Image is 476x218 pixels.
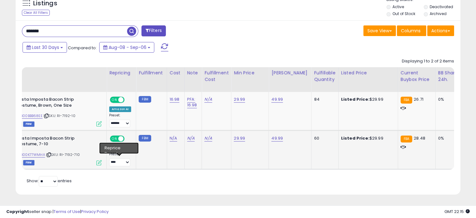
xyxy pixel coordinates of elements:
div: Title [6,70,104,76]
strong: Copyright [6,209,29,215]
a: B00BBB68EE [21,113,43,119]
div: ASIN: [8,97,102,126]
a: 49.99 [271,96,283,103]
span: Aug-08 - Sep-06 [109,44,146,51]
span: | SKU: RI-7192-710 [46,152,80,157]
div: Current Buybox Price [401,70,433,83]
span: | SKU: RI-7192-10 [44,113,75,118]
a: N/A [170,135,177,141]
div: 0% [438,136,459,141]
div: Amazon AI [109,106,131,112]
span: OFF [124,97,134,103]
div: ASIN: [8,136,102,165]
div: Note [187,70,199,76]
label: Archived [429,11,446,16]
span: 2025-10-7 22:15 GMT [444,209,470,215]
button: Last 30 Days [23,42,67,53]
div: 0% [438,97,459,102]
a: N/A [204,135,212,141]
span: Columns [401,28,421,34]
span: FBM [23,121,34,127]
div: Displaying 1 to 2 of 2 items [402,58,454,64]
span: 26.71 [414,96,423,102]
div: seller snap | | [6,209,109,215]
div: Preset: [109,152,131,166]
div: Preset: [109,113,131,127]
small: FBA [401,97,412,104]
div: Amazon AI [109,145,131,151]
div: $29.99 [341,136,393,141]
button: Aug-08 - Sep-06 [99,42,154,53]
div: [PERSON_NAME] [271,70,309,76]
a: 16.98 [170,96,180,103]
label: Active [392,4,404,9]
span: FBM [23,160,34,165]
div: Fulfillment [139,70,164,76]
span: Last 30 Days [32,44,59,51]
div: Fulfillment Cost [204,70,228,83]
label: Deactivated [429,4,453,9]
a: N/A [187,135,195,141]
a: 29.99 [234,96,245,103]
div: Repricing [109,70,133,76]
div: 84 [314,97,333,102]
button: Save View [363,25,396,36]
div: BB Share 24h. [438,70,461,83]
label: Out of Stock [392,11,415,16]
a: Terms of Use [54,209,80,215]
b: Rasta Imposta Bacon Strip Costume, 7-10 [17,136,93,149]
button: Columns [397,25,426,36]
a: B00K77WMHA [21,152,45,157]
b: Rasta Imposta Bacon Strip Costume, Brown, One Size [16,97,92,110]
a: PFA: 16.98 [187,96,197,108]
span: OFF [124,136,134,141]
div: Listed Price [341,70,395,76]
small: FBM [139,96,151,103]
a: Privacy Policy [81,209,109,215]
div: Min Price [234,70,266,76]
div: Clear All Filters [22,10,50,16]
button: Filters [141,25,166,36]
span: Show: entries [27,178,72,184]
div: $29.99 [341,97,393,102]
small: FBA [401,136,412,142]
b: Listed Price: [341,135,370,141]
div: Fulfillable Quantity [314,70,335,83]
span: 28.48 [414,135,425,141]
button: Actions [427,25,454,36]
span: ON [110,97,118,103]
span: ON [110,136,118,141]
div: Cost [170,70,182,76]
span: Compared to: [68,45,97,51]
small: FBM [139,135,151,141]
a: 29.99 [234,135,245,141]
a: 49.99 [271,135,283,141]
a: N/A [204,96,212,103]
b: Listed Price: [341,96,370,102]
div: 60 [314,136,333,141]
